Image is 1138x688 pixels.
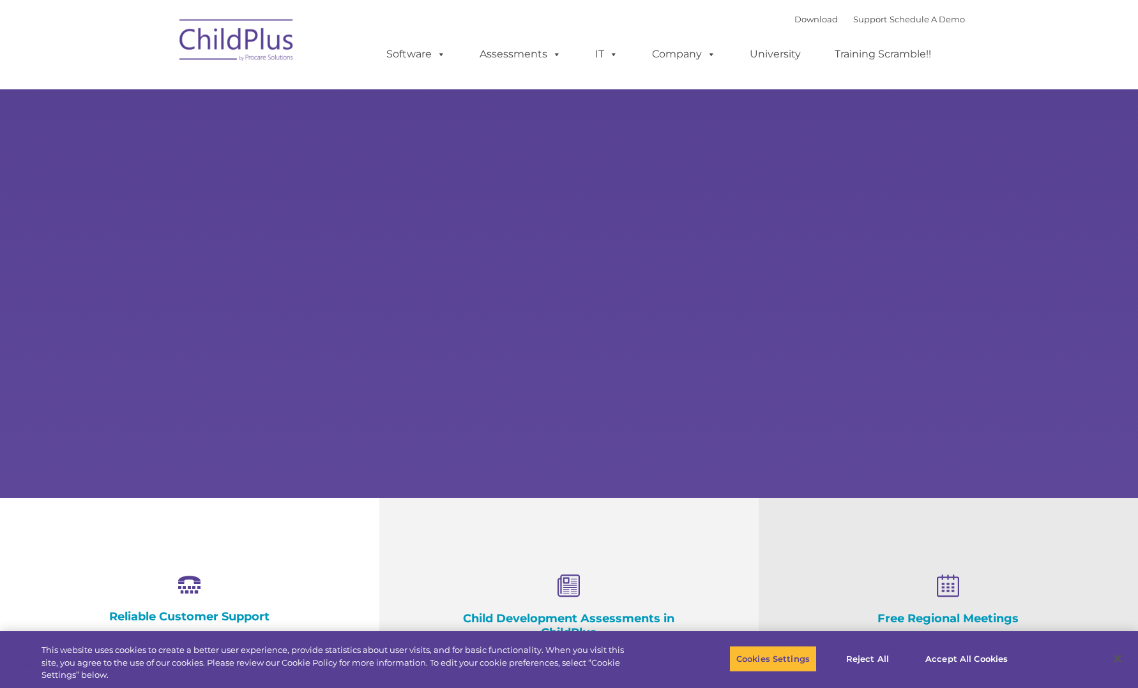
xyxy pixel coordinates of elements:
[918,645,1015,672] button: Accept All Cookies
[828,645,907,672] button: Reject All
[890,14,965,24] a: Schedule A Demo
[374,41,459,67] a: Software
[853,14,887,24] a: Support
[582,41,631,67] a: IT
[639,41,729,67] a: Company
[64,609,315,624] h4: Reliable Customer Support
[467,41,574,67] a: Assessments
[1104,645,1132,673] button: Close
[443,611,695,639] h4: Child Development Assessments in ChildPlus
[794,14,838,24] a: Download
[823,611,1074,625] h4: Free Regional Meetings
[173,10,301,74] img: ChildPlus by Procare Solutions
[729,645,817,672] button: Cookies Settings
[794,14,965,24] font: |
[737,41,814,67] a: University
[42,644,626,682] div: This website uses cookies to create a better user experience, provide statistics about user visit...
[822,41,944,67] a: Training Scramble!!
